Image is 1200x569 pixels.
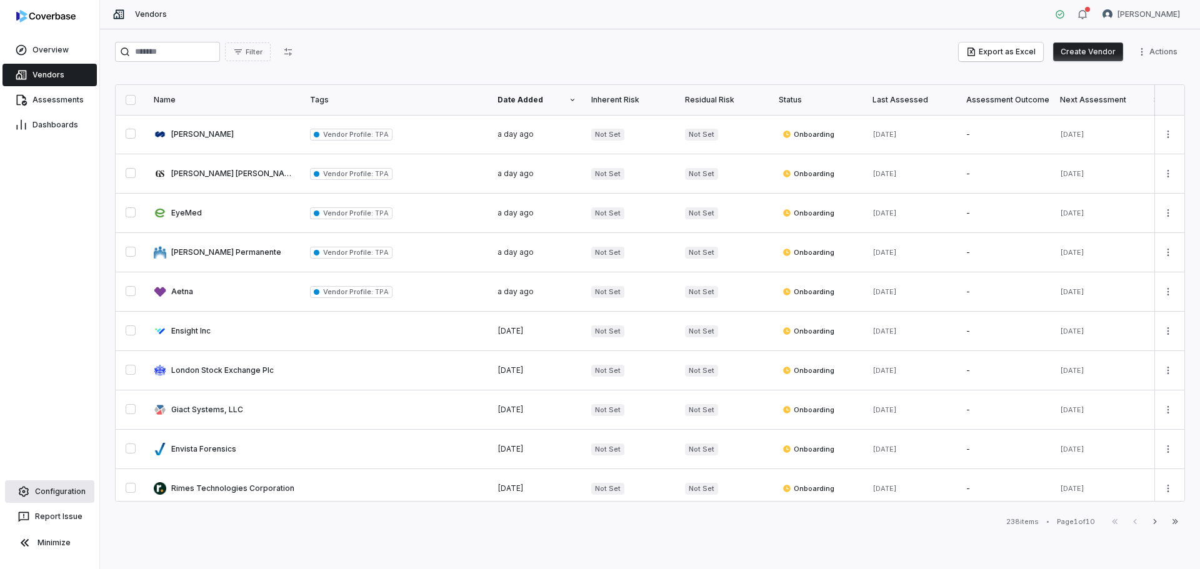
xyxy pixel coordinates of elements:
span: [DATE] [1060,484,1084,493]
span: Vendor Profile : [323,209,373,217]
span: [DATE] [872,484,897,493]
div: 238 items [1006,517,1039,527]
span: Vendor Profile : [323,287,373,296]
button: More actions [1158,400,1178,419]
span: [DATE] [872,209,897,217]
span: Vendor Profile : [323,169,373,178]
button: Melanie Lorent avatar[PERSON_NAME] [1095,5,1187,24]
span: Not Set [591,247,624,259]
span: Onboarding [782,169,834,179]
td: - [959,115,1052,154]
span: Onboarding [782,444,834,454]
span: Not Set [685,325,718,337]
span: a day ago [497,287,534,296]
span: TPA [373,169,388,178]
a: Assessments [2,89,97,111]
span: [DATE] [872,405,897,414]
span: Not Set [685,404,718,416]
span: Assessments [32,95,84,105]
span: Not Set [591,325,624,337]
span: [DATE] [872,445,897,453]
button: More actions [1133,42,1185,61]
div: Tags [310,95,482,105]
span: [DATE] [872,248,897,257]
button: More actions [1158,282,1178,301]
span: Not Set [685,483,718,495]
span: Onboarding [782,247,834,257]
button: More actions [1158,204,1178,222]
td: - [959,233,1052,272]
div: Page 1 of 10 [1057,517,1095,527]
td: - [959,312,1052,351]
span: Onboarding [782,365,834,375]
span: a day ago [497,208,534,217]
td: - [959,351,1052,390]
button: Filter [225,42,271,61]
div: Residual Risk [685,95,764,105]
span: [DATE] [1060,248,1084,257]
span: [DATE] [1060,130,1084,139]
span: Report Issue [35,512,82,522]
span: Configuration [35,487,86,497]
span: [DATE] [497,365,524,375]
span: [DATE] [1060,209,1084,217]
span: Vendors [135,9,167,19]
div: Status [779,95,857,105]
span: Vendor Profile : [323,130,373,139]
span: Onboarding [782,287,834,297]
span: Not Set [591,404,624,416]
span: [DATE] [872,366,897,375]
button: More actions [1158,479,1178,498]
a: Overview [2,39,97,61]
a: Configuration [5,480,94,503]
span: [DATE] [1060,327,1084,335]
button: More actions [1158,125,1178,144]
button: More actions [1158,164,1178,183]
span: Not Set [591,207,624,219]
div: Date Added [497,95,576,105]
span: Not Set [685,443,718,455]
td: - [959,390,1052,430]
span: Vendors [32,70,64,80]
span: Onboarding [782,326,834,336]
span: [DATE] [497,444,524,453]
div: Name [154,95,295,105]
button: Export as Excel [959,42,1043,61]
span: Dashboards [32,120,78,130]
button: More actions [1158,322,1178,340]
button: Minimize [5,530,94,555]
td: - [959,194,1052,233]
span: a day ago [497,129,534,139]
span: Not Set [685,365,718,377]
button: More actions [1158,243,1178,262]
span: Vendor Profile : [323,248,373,257]
button: More actions [1158,440,1178,458]
span: Not Set [685,129,718,141]
span: TPA [373,130,388,139]
span: [DATE] [1060,366,1084,375]
span: [PERSON_NAME] [1117,9,1180,19]
div: Inherent Risk [591,95,670,105]
span: Onboarding [782,208,834,218]
span: TPA [373,209,388,217]
span: [DATE] [872,327,897,335]
span: Not Set [685,168,718,180]
span: Overview [32,45,69,55]
span: Not Set [591,168,624,180]
span: TPA [373,287,388,296]
span: Not Set [591,365,624,377]
a: Dashboards [2,114,97,136]
img: logo-D7KZi-bG.svg [16,10,76,22]
span: Onboarding [782,129,834,139]
a: Vendors [2,64,97,86]
span: [DATE] [497,483,524,493]
button: Create Vendor [1053,42,1123,61]
td: - [959,272,1052,312]
div: • [1046,517,1049,526]
span: Not Set [591,443,624,455]
span: Onboarding [782,483,834,493]
button: More actions [1158,361,1178,380]
td: - [959,469,1052,508]
span: [DATE] [1060,405,1084,414]
img: Melanie Lorent avatar [1102,9,1112,19]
